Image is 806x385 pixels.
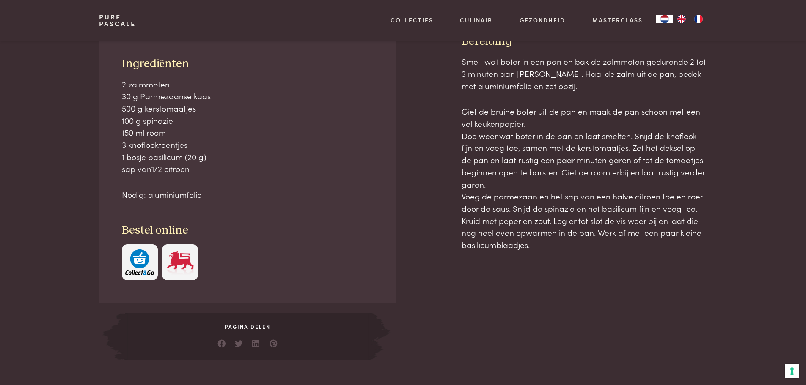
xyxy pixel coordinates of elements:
p: Nodig: aluminiumfolie [122,188,374,201]
div: Language [656,15,673,23]
h3: Bestel online [122,223,374,238]
span: / [154,163,158,174]
a: Masterclass [592,16,643,25]
p: Smelt wat boter in een pan en bak de zalmmoten gedurende 2 tot 3 minuten aan [PERSON_NAME]. Haal ... [462,55,707,92]
aside: Language selected: Nederlands [656,15,707,23]
a: Collecties [391,16,433,25]
span: Pagina delen [125,323,370,330]
img: Delhaize [166,249,195,275]
span: Ingrediënten [122,58,189,70]
p: 2 zalmmoten 30 g Parmezaanse kaas 500 g kerstomaatjes 100 g spinazie 150 ml room 3 knoflookteentj... [122,78,374,175]
a: FR [690,15,707,23]
a: PurePascale [99,14,136,27]
span: 1 [151,163,154,174]
p: Giet de bruine boter uit de pan en maak de pan schoon met een vel keukenpapier. Doe weer wat bote... [462,105,707,251]
a: EN [673,15,690,23]
a: Gezondheid [520,16,565,25]
button: Uw voorkeuren voor toestemming voor trackingtechnologieën [785,364,799,378]
a: NL [656,15,673,23]
ul: Language list [673,15,707,23]
img: c308188babc36a3a401bcb5cb7e020f4d5ab42f7cacd8327e500463a43eeb86c.svg [125,249,154,275]
h3: Bereiding [462,34,707,49]
a: Culinair [460,16,492,25]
